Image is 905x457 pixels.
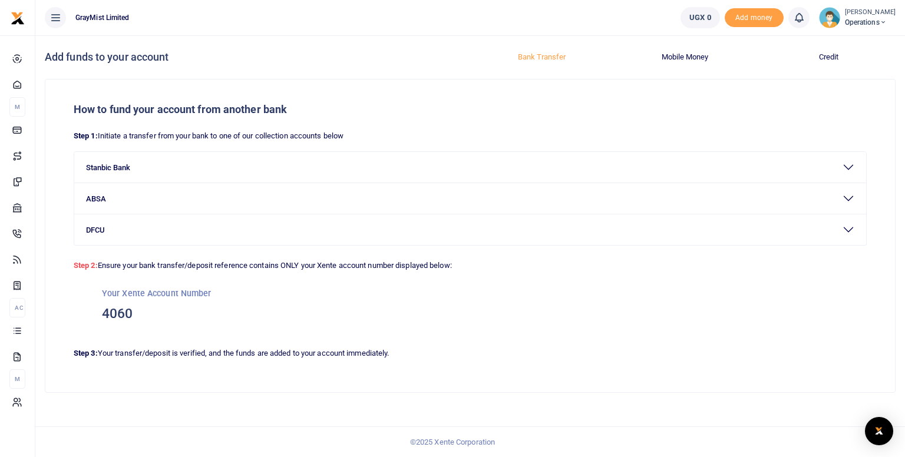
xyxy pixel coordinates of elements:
[764,48,893,67] button: Credit
[74,130,867,143] p: Initiate a transfer from your bank to one of our collection accounts below
[74,349,98,357] strong: Step 3:
[74,152,866,183] button: Stanbic Bank
[74,183,866,214] button: ABSA
[11,13,25,22] a: logo-small logo-large logo-large
[725,8,784,28] li: Toup your wallet
[74,103,867,116] h5: How to fund your account from another bank
[102,289,212,298] small: Your Xente Account Number
[45,51,465,64] h4: Add funds to your account
[819,7,840,28] img: profile-user
[9,97,25,117] li: M
[845,17,896,28] span: Operations
[74,131,98,140] strong: Step 1:
[102,305,838,323] h3: 4060
[71,12,134,23] span: GrayMist Limited
[819,7,896,28] a: profile-user [PERSON_NAME] Operations
[9,369,25,389] li: M
[865,417,893,445] div: Open Intercom Messenger
[845,8,896,18] small: [PERSON_NAME]
[9,298,25,317] li: Ac
[689,12,711,24] span: UGX 0
[74,255,867,272] p: Ensure your bank transfer/deposit reference contains ONLY your Xente account number displayed below:
[676,7,725,28] li: Wallet ballance
[681,7,720,28] a: UGX 0
[725,8,784,28] span: Add money
[725,12,784,21] a: Add money
[11,11,25,25] img: logo-small
[620,48,749,67] button: Mobile Money
[74,261,98,270] strong: Step 2:
[74,214,866,245] button: DFCU
[74,347,867,360] p: Your transfer/deposit is verified, and the funds are added to your account immediately.
[477,48,606,67] button: Bank Transfer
